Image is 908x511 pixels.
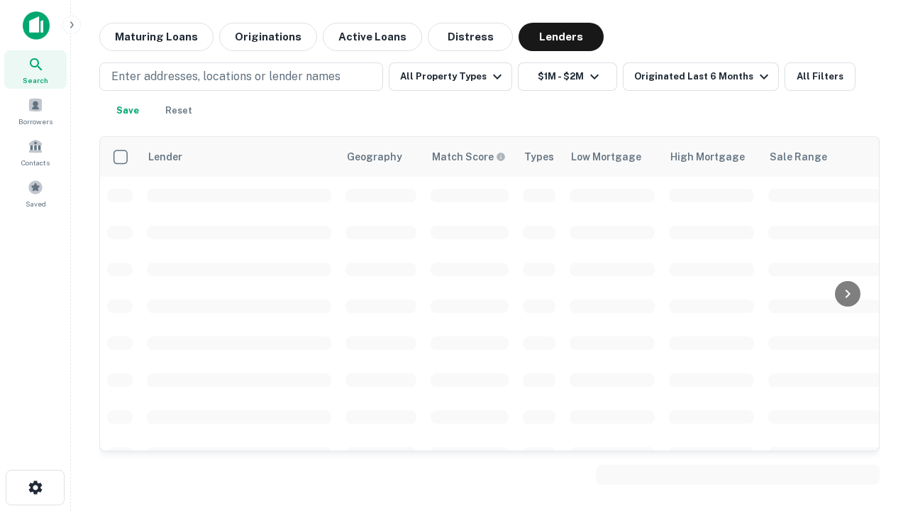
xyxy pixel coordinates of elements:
button: Lenders [519,23,604,51]
button: $1M - $2M [518,62,617,91]
span: Search [23,75,48,86]
p: Enter addresses, locations or lender names [111,68,340,85]
button: All Property Types [389,62,512,91]
button: Save your search to get updates of matches that match your search criteria. [105,97,150,125]
div: Sale Range [770,148,827,165]
button: Active Loans [323,23,422,51]
div: High Mortgage [670,148,745,165]
a: Search [4,50,67,89]
button: Maturing Loans [99,23,214,51]
div: Capitalize uses an advanced AI algorithm to match your search with the best lender. The match sco... [432,149,506,165]
th: Geography [338,137,423,177]
span: Contacts [21,157,50,168]
span: Saved [26,198,46,209]
img: capitalize-icon.png [23,11,50,40]
th: Low Mortgage [563,137,662,177]
th: Capitalize uses an advanced AI algorithm to match your search with the best lender. The match sco... [423,137,516,177]
button: All Filters [785,62,856,91]
h6: Match Score [432,149,503,165]
th: High Mortgage [662,137,761,177]
div: Geography [347,148,402,165]
th: Sale Range [761,137,889,177]
a: Borrowers [4,92,67,130]
th: Lender [140,137,338,177]
iframe: Chat Widget [837,397,908,466]
button: Originated Last 6 Months [623,62,779,91]
button: Reset [156,97,201,125]
a: Saved [4,174,67,212]
div: Originated Last 6 Months [634,68,773,85]
div: Lender [148,148,182,165]
button: Originations [219,23,317,51]
a: Contacts [4,133,67,171]
button: Enter addresses, locations or lender names [99,62,383,91]
span: Borrowers [18,116,52,127]
button: Distress [428,23,513,51]
div: Low Mortgage [571,148,641,165]
th: Types [516,137,563,177]
div: Types [524,148,554,165]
